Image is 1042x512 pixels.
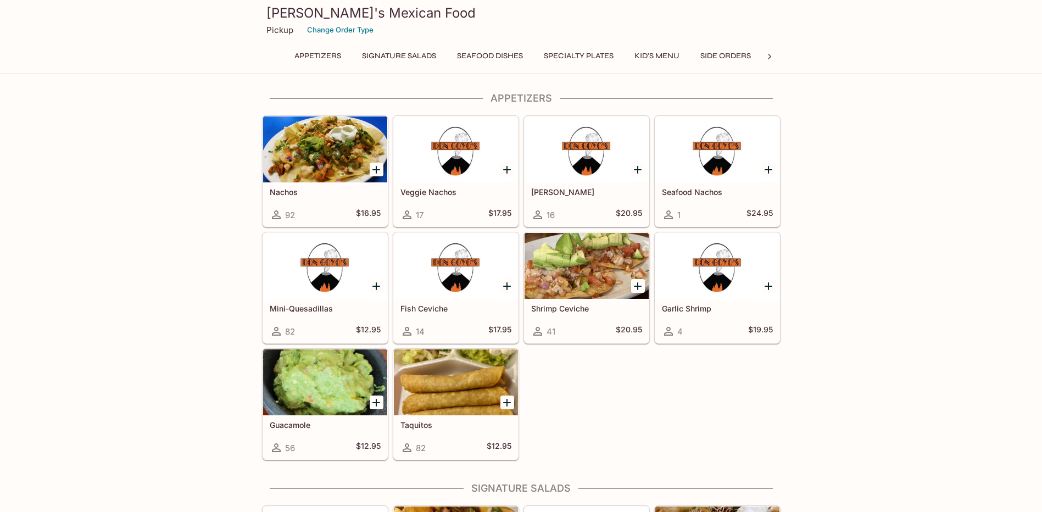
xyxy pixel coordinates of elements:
[263,232,388,343] a: Mini-Quesadillas82$12.95
[262,92,781,104] h4: Appetizers
[285,210,295,220] span: 92
[263,116,388,227] a: Nachos92$16.95
[547,326,555,337] span: 41
[762,279,776,293] button: Add Garlic Shrimp
[416,326,425,337] span: 14
[394,233,518,299] div: Fish Ceviche
[524,116,649,227] a: [PERSON_NAME]16$20.95
[356,208,381,221] h5: $16.95
[266,25,293,35] p: Pickup
[285,443,295,453] span: 56
[524,232,649,343] a: Shrimp Ceviche41$20.95
[393,349,519,460] a: Taquitos82$12.95
[416,210,424,220] span: 17
[488,325,511,338] h5: $17.95
[370,279,383,293] button: Add Mini-Quesadillas
[655,116,779,182] div: Seafood Nachos
[500,163,514,176] button: Add Veggie Nachos
[393,232,519,343] a: Fish Ceviche14$17.95
[538,48,620,64] button: Specialty Plates
[748,325,773,338] h5: $19.95
[400,420,511,430] h5: Taquitos
[288,48,347,64] button: Appetizers
[631,163,645,176] button: Add Fajita Nachos
[266,4,776,21] h3: [PERSON_NAME]'s Mexican Food
[677,210,681,220] span: 1
[370,163,383,176] button: Add Nachos
[263,349,387,415] div: Guacamole
[662,304,773,313] h5: Garlic Shrimp
[500,396,514,409] button: Add Taquitos
[270,420,381,430] h5: Guacamole
[270,187,381,197] h5: Nachos
[531,187,642,197] h5: [PERSON_NAME]
[356,48,442,64] button: Signature Salads
[400,187,511,197] h5: Veggie Nachos
[655,116,780,227] a: Seafood Nachos1$24.95
[616,325,642,338] h5: $20.95
[628,48,686,64] button: Kid's Menu
[394,116,518,182] div: Veggie Nachos
[393,116,519,227] a: Veggie Nachos17$17.95
[694,48,757,64] button: Side Orders
[525,116,649,182] div: Fajita Nachos
[263,116,387,182] div: Nachos
[356,441,381,454] h5: $12.95
[531,304,642,313] h5: Shrimp Ceviche
[616,208,642,221] h5: $20.95
[631,279,645,293] button: Add Shrimp Ceviche
[400,304,511,313] h5: Fish Ceviche
[262,482,781,494] h4: Signature Salads
[263,233,387,299] div: Mini-Quesadillas
[394,349,518,415] div: Taquitos
[270,304,381,313] h5: Mini-Quesadillas
[655,232,780,343] a: Garlic Shrimp4$19.95
[487,441,511,454] h5: $12.95
[302,21,378,38] button: Change Order Type
[285,326,295,337] span: 82
[762,163,776,176] button: Add Seafood Nachos
[500,279,514,293] button: Add Fish Ceviche
[263,349,388,460] a: Guacamole56$12.95
[488,208,511,221] h5: $17.95
[451,48,529,64] button: Seafood Dishes
[677,326,683,337] span: 4
[416,443,426,453] span: 82
[525,233,649,299] div: Shrimp Ceviche
[547,210,555,220] span: 16
[655,233,779,299] div: Garlic Shrimp
[356,325,381,338] h5: $12.95
[746,208,773,221] h5: $24.95
[370,396,383,409] button: Add Guacamole
[662,187,773,197] h5: Seafood Nachos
